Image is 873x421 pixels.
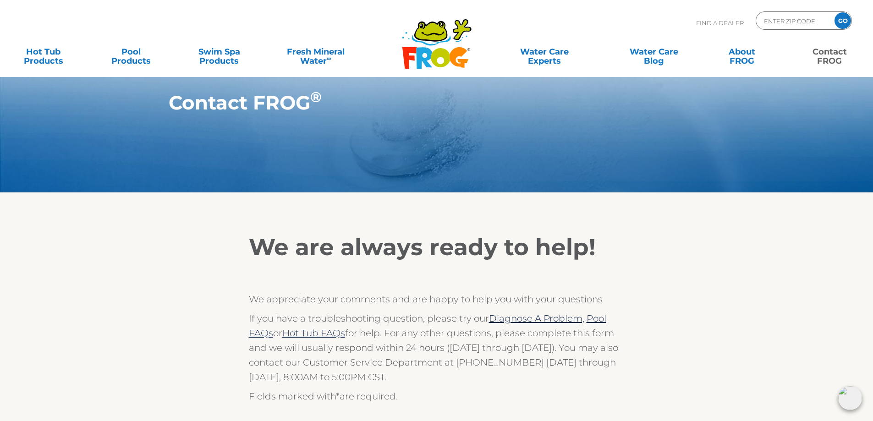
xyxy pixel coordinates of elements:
a: Fresh MineralWater∞ [273,43,358,61]
a: PoolProducts [97,43,165,61]
p: Find A Dealer [696,11,744,34]
input: GO [835,12,851,29]
sup: ® [310,88,322,106]
a: Water CareExperts [489,43,600,61]
input: Zip Code Form [763,14,825,27]
a: Diagnose A Problem, [489,313,584,324]
a: Swim SpaProducts [185,43,253,61]
a: Hot TubProducts [9,43,77,61]
sup: ∞ [327,55,331,62]
h1: Contact FROG [169,92,662,114]
a: ContactFROG [796,43,864,61]
a: AboutFROG [708,43,776,61]
a: Water CareBlog [620,43,688,61]
p: Fields marked with are required. [249,389,625,404]
p: We appreciate your comments and are happy to help you with your questions [249,292,625,306]
p: If you have a troubleshooting question, please try our or for help. For any other questions, plea... [249,311,625,384]
img: openIcon [838,386,862,410]
h2: We are always ready to help! [249,234,625,261]
a: Hot Tub FAQs [282,328,345,339]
